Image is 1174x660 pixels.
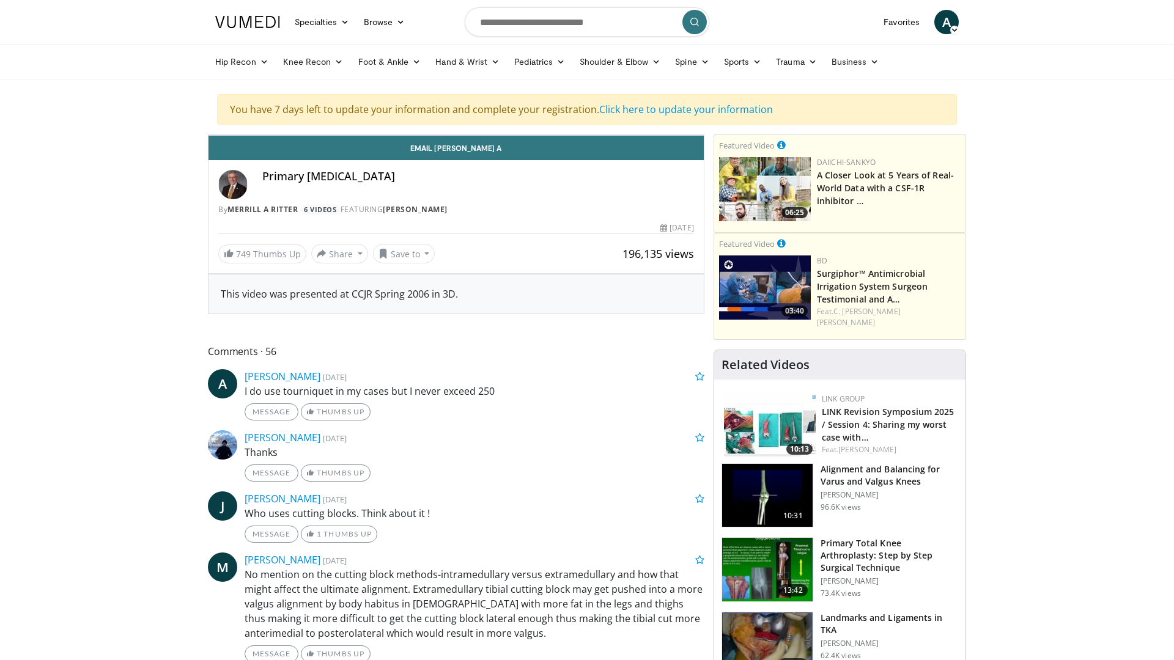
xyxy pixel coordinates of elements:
div: [DATE] [660,222,693,233]
h4: Primary [MEDICAL_DATA] [262,170,694,183]
a: Click here to update your information [599,103,773,116]
p: 96.6K views [821,502,861,512]
p: 73.4K views [821,588,861,598]
p: I do use tourniquet in my cases but I never exceed 250 [245,384,704,398]
p: No mention on the cutting block methods-intramedullary versus extramedullary and how that might a... [245,567,704,640]
a: 749 Thumbs Up [218,244,306,263]
span: Comments 56 [208,343,704,359]
button: Share [311,244,368,263]
img: Avatar [218,170,248,199]
a: Merrill A Ritter [227,204,298,215]
small: Featured Video [719,140,775,151]
h3: Landmarks and Ligaments in TKA [821,612,958,636]
span: 10:13 [786,444,813,455]
p: [PERSON_NAME] [821,576,958,586]
img: oa8B-rsjN5HfbTbX5hMDoxOjB1O5lLKx_1.150x105_q85_crop-smart_upscale.jpg [722,538,813,601]
small: [DATE] [323,494,347,505]
a: Trauma [769,50,824,74]
img: f9493799-59aa-4618-a9ba-3df8bd5d89e5.150x105_q85_crop-smart_upscale.jpg [724,394,816,458]
small: [DATE] [323,555,347,566]
div: This video was presented at CCJR Spring 2006 in 3D. [221,287,692,301]
span: 06:25 [781,207,808,218]
a: Message [245,403,298,420]
p: Thanks [245,445,704,460]
a: 6 Videos [300,204,341,215]
a: Knee Recon [276,50,351,74]
a: Spine [668,50,716,74]
a: [PERSON_NAME] [245,431,320,444]
a: 06:25 [719,157,811,221]
a: [PERSON_NAME] [383,204,448,215]
a: [PERSON_NAME] [245,553,320,566]
a: 03:40 [719,255,811,320]
h3: Primary Total Knee Arthroplasty: Step by Step Surgical Technique [821,537,958,574]
div: Feat. [817,306,961,328]
a: Hip Recon [208,50,276,74]
a: J [208,491,237,521]
a: Sports [717,50,769,74]
a: A [934,10,959,34]
a: 10:13 [724,394,816,458]
a: Thumbs Up [301,403,370,420]
a: Hand & Wrist [428,50,507,74]
a: Email [PERSON_NAME] A [209,136,704,160]
span: 749 [236,248,251,260]
a: Shoulder & Elbow [572,50,668,74]
a: Pediatrics [507,50,572,74]
a: C. [PERSON_NAME] [PERSON_NAME] [817,306,901,328]
a: A Closer Look at 5 Years of Real-World Data with a CSF-1R inhibitor … [817,169,954,207]
a: BD [817,255,827,266]
span: 13:42 [778,584,808,596]
video-js: Video Player [209,135,704,136]
a: A [208,369,237,398]
a: [PERSON_NAME] [245,370,320,383]
span: 196,135 views [622,246,694,261]
img: Avatar [208,430,237,460]
a: [PERSON_NAME] [245,492,320,505]
a: LINK Revision Symposium 2025 / Session 4: Sharing my worst case with… [822,406,954,443]
a: Browse [356,10,413,34]
a: 10:31 Alignment and Balancing for Varus and Valgus Knees [PERSON_NAME] 96.6K views [722,463,958,528]
span: 1 [317,529,322,538]
a: Specialties [287,10,356,34]
a: Thumbs Up [301,464,370,482]
h4: Related Videos [722,358,810,372]
a: Foot & Ankle [351,50,429,74]
button: Save to [373,244,435,263]
a: Surgiphor™ Antimicrobial Irrigation System Surgeon Testimonial and A… [817,268,928,305]
img: 70422da6-974a-44ac-bf9d-78c82a89d891.150x105_q85_crop-smart_upscale.jpg [719,255,811,320]
a: 13:42 Primary Total Knee Arthroplasty: Step by Step Surgical Technique [PERSON_NAME] 73.4K views [722,537,958,602]
span: 10:31 [778,510,808,522]
div: You have 7 days left to update your information and complete your registration. [217,94,957,125]
a: 1 Thumbs Up [301,526,377,543]
a: Business [824,50,887,74]
h3: Alignment and Balancing for Varus and Valgus Knees [821,463,958,488]
small: [DATE] [323,433,347,444]
img: VuMedi Logo [215,16,280,28]
div: By FEATURING [218,204,694,215]
div: Feat. [822,444,956,455]
input: Search topics, interventions [465,7,709,37]
a: M [208,552,237,582]
a: LINK Group [822,394,865,404]
small: [DATE] [323,372,347,383]
p: Who uses cutting blocks. Think about it ! [245,506,704,521]
a: Message [245,464,298,482]
img: 38523_0000_3.png.150x105_q85_crop-smart_upscale.jpg [722,464,813,527]
a: Favorites [876,10,927,34]
a: [PERSON_NAME] [838,444,896,455]
span: 03:40 [781,306,808,317]
p: [PERSON_NAME] [821,639,958,648]
a: Message [245,526,298,543]
p: [PERSON_NAME] [821,490,958,500]
small: Featured Video [719,238,775,249]
img: 93c22cae-14d1-47f0-9e4a-a244e824b022.png.150x105_q85_crop-smart_upscale.jpg [719,157,811,221]
a: Daiichi-Sankyo [817,157,876,167]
